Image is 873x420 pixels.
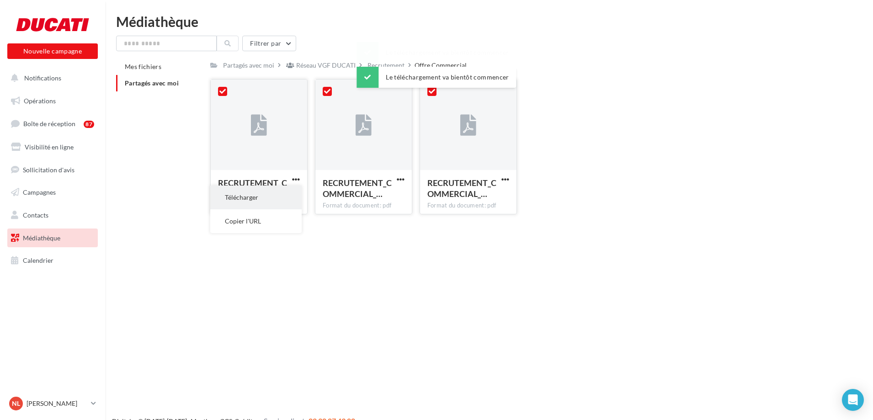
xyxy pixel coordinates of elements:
a: Campagnes [5,183,100,202]
span: RECRUTEMENT_COMMERCIAL_4x5_EDITABLE [427,178,496,199]
button: Copier l'URL [210,209,302,233]
div: Le téléchargement va bientôt commencer [357,67,516,88]
div: Format du document: pdf [427,202,509,210]
button: Filtrer par [242,36,296,51]
button: Télécharger [210,186,302,209]
a: Médiathèque [5,229,100,248]
div: Réseau VGF DUCATI [296,61,356,70]
button: Nouvelle campagne [7,43,98,59]
a: Calendrier [5,251,100,270]
a: Sollicitation d'avis [5,160,100,180]
span: Contacts [23,211,48,219]
div: Partagés avec moi [223,61,274,70]
span: Partagés avec moi [125,79,179,87]
p: [PERSON_NAME] [27,399,87,408]
div: Le téléchargement va bientôt commencer [357,42,516,63]
button: Notifications [5,69,96,88]
span: Opérations [24,97,56,105]
span: RECRUTEMENT_COMMERCIAL_STORY_EDITABLE [218,178,287,199]
span: RECRUTEMENT_COMMERCIAL_PPL_EDITABLE [323,178,392,199]
a: Boîte de réception87 [5,114,100,133]
a: NL [PERSON_NAME] [7,395,98,412]
span: Campagnes [23,188,56,196]
a: Visibilité en ligne [5,138,100,157]
a: Opérations [5,91,100,111]
span: Calendrier [23,256,53,264]
div: 87 [84,121,94,128]
div: Médiathèque [116,15,862,28]
span: Sollicitation d'avis [23,165,75,173]
span: Mes fichiers [125,63,161,70]
span: Visibilité en ligne [25,143,74,151]
span: Boîte de réception [23,120,75,128]
span: Médiathèque [23,234,60,242]
a: Contacts [5,206,100,225]
span: NL [12,399,20,408]
span: Notifications [24,74,61,82]
div: Format du document: pdf [323,202,405,210]
div: Open Intercom Messenger [842,389,864,411]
